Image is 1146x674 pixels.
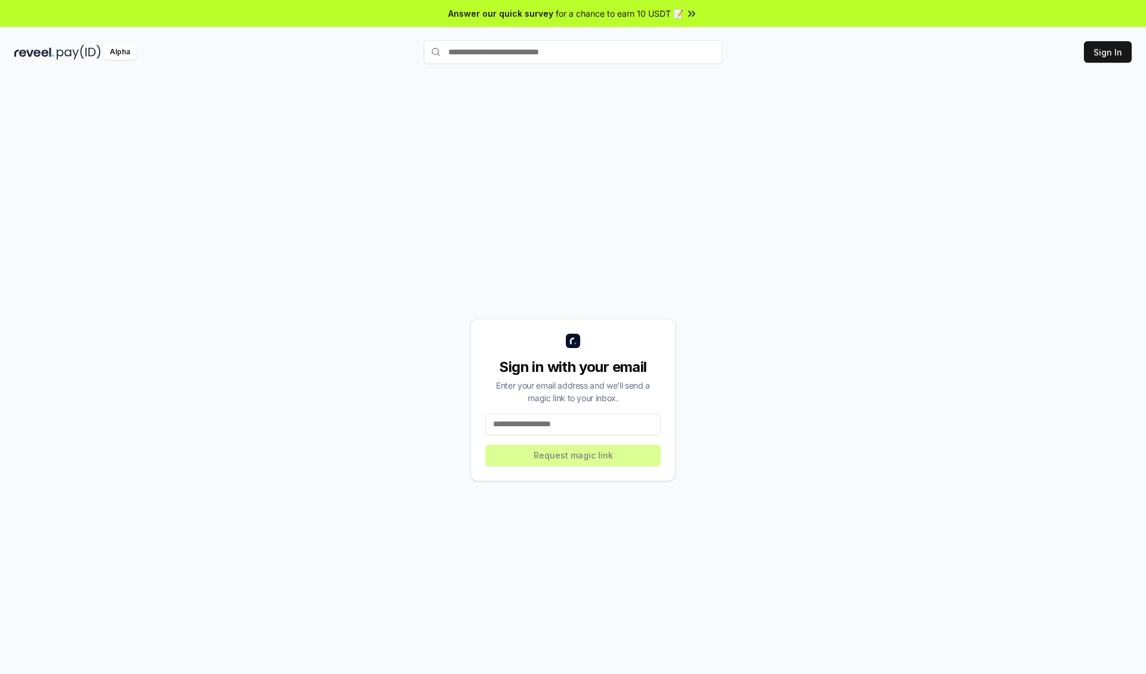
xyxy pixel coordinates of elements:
span: for a chance to earn 10 USDT 📝 [556,7,683,20]
span: Answer our quick survey [448,7,553,20]
button: Sign In [1084,41,1132,63]
div: Sign in with your email [485,358,661,377]
div: Alpha [103,45,137,60]
img: reveel_dark [14,45,54,60]
div: Enter your email address and we’ll send a magic link to your inbox. [485,379,661,404]
img: pay_id [57,45,101,60]
img: logo_small [566,334,580,348]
